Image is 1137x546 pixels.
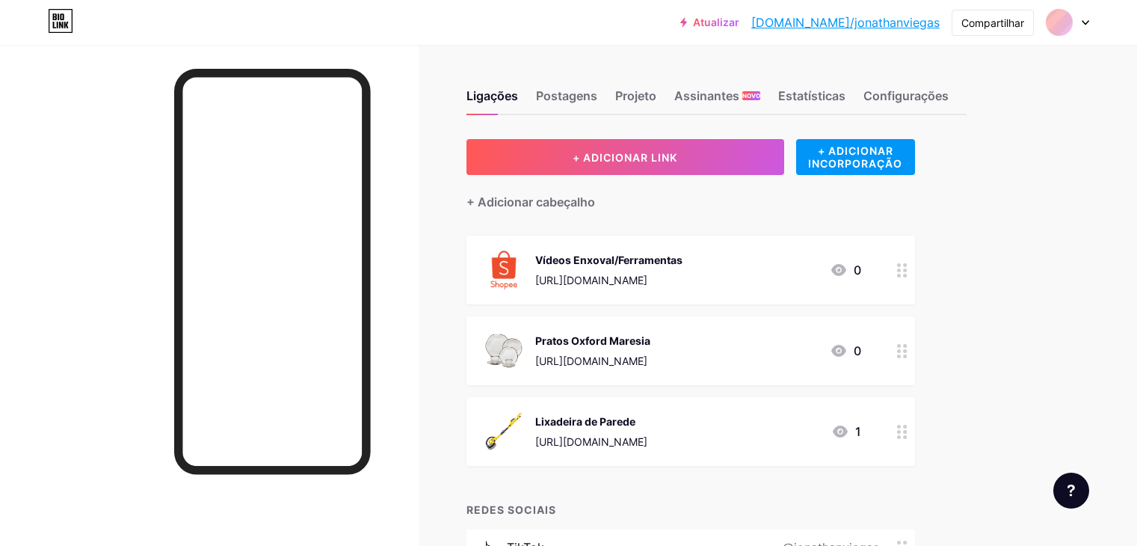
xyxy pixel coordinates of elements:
font: [URL][DOMAIN_NAME] [535,435,647,448]
font: Projeto [615,88,656,103]
font: + ADICIONAR LINK [573,151,677,164]
font: Assinantes [674,88,739,103]
font: Pratos Oxford Maresia [535,334,650,347]
font: + Adicionar cabeçalho [466,194,595,209]
img: Vídeos Enxoval/Ferramentas [484,251,523,289]
font: Estatísticas [778,88,845,103]
font: Atualizar [693,16,739,28]
font: [URL][DOMAIN_NAME] [535,274,647,286]
font: + ADICIONAR INCORPORAÇÃO [808,144,902,170]
font: Lixadeira de Parede [535,415,635,428]
img: Lixadeira de Parede [484,412,523,451]
font: Compartilhar [961,16,1024,29]
font: REDES SOCIAIS [466,503,556,516]
font: 0 [854,343,861,358]
font: 1 [855,424,861,439]
font: Ligações [466,88,518,103]
button: + ADICIONAR LINK [466,139,784,175]
font: Vídeos Enxoval/Ferramentas [535,254,682,266]
font: [URL][DOMAIN_NAME] [535,355,647,367]
img: Pratos Oxford Maresia [484,331,523,370]
font: Configurações [863,88,949,103]
font: 0 [854,263,861,277]
font: [DOMAIN_NAME]/jonathanviegas [751,15,940,30]
a: [DOMAIN_NAME]/jonathanviegas [751,13,940,31]
font: Postagens [536,88,597,103]
font: NOVO [742,92,760,99]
